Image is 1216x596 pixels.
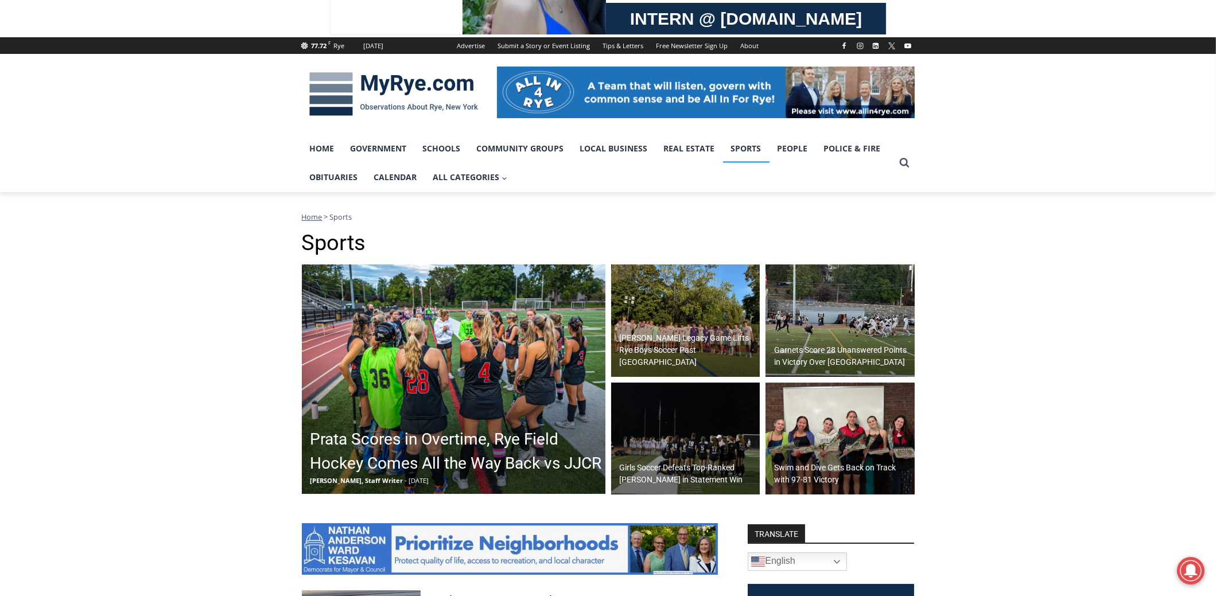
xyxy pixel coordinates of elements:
[656,134,723,163] a: Real Estate
[310,427,603,476] h2: Prata Scores in Overtime, Rye Field Hockey Comes All the Way Back vs JJCR
[869,39,883,53] a: Linkedin
[302,264,605,494] a: Prata Scores in Overtime, Rye Field Hockey Comes All the Way Back vs JJCR [PERSON_NAME], Staff Wr...
[748,552,847,571] a: English
[128,97,131,108] div: /
[885,39,899,53] a: X
[324,212,328,222] span: >
[620,332,757,368] h2: [PERSON_NAME] Legacy Game Lifts Rye Boys Soccer Past [GEOGRAPHIC_DATA]
[302,64,485,124] img: MyRye.com
[334,41,345,51] div: Rye
[774,462,912,486] h2: Swim and Dive Gets Back on Track with 97-81 Victory
[302,230,915,256] h1: Sports
[774,344,912,368] h2: Garnets Score 28 Unanswered Points in Victory Over [GEOGRAPHIC_DATA]
[425,163,516,192] button: Child menu of All Categories
[497,67,915,118] img: All in for Rye
[723,134,770,163] a: Sports
[611,264,760,377] a: [PERSON_NAME] Legacy Game Lifts Rye Boys Soccer Past [GEOGRAPHIC_DATA]
[310,476,403,485] span: [PERSON_NAME], Staff Writer
[766,264,915,377] img: (PHOTO: Rye Football's Henry Shoemaker (#5) kicks an extra point in his team's 42-13 win vs Yorkt...
[611,383,760,495] a: Girls Soccer Defeats Top-Ranked [PERSON_NAME] in Statement Win
[311,41,327,50] span: 77.72
[302,212,323,222] a: Home
[330,212,352,222] span: Sports
[302,211,915,223] nav: Breadcrumbs
[415,134,469,163] a: Schools
[469,134,572,163] a: Community Groups
[572,134,656,163] a: Local Business
[1,114,166,143] a: [PERSON_NAME] Read Sanctuary Fall Fest: [DATE]
[302,163,366,192] a: Obituaries
[343,134,415,163] a: Government
[901,39,915,53] a: YouTube
[620,462,757,486] h2: Girls Soccer Defeats Top-Ranked [PERSON_NAME] in Statement Win
[9,115,147,142] h4: [PERSON_NAME] Read Sanctuary Fall Fest: [DATE]
[451,37,766,54] nav: Secondary Navigation
[853,39,867,53] a: Instagram
[837,39,851,53] a: Facebook
[770,134,816,163] a: People
[276,111,556,143] a: Intern @ [DOMAIN_NAME]
[364,41,384,51] div: [DATE]
[302,264,605,494] img: (PHOTO: The Rye Field Hockey team from September 16, 2025. Credit: Maureen Tsuchida.)
[611,383,760,495] img: (PHOTO: The Rye Girls Soccer team from September 27, 2025. Credit: Alvar Lee.)
[328,40,331,46] span: F
[748,524,805,543] strong: TRANSLATE
[120,34,160,94] div: Birds of Prey: Falcon and hawk demos
[300,114,532,140] span: Intern @ [DOMAIN_NAME]
[409,476,429,485] span: [DATE]
[405,476,407,485] span: -
[735,37,766,54] a: About
[766,383,915,495] a: Swim and Dive Gets Back on Track with 97-81 Victory
[492,37,597,54] a: Submit a Story or Event Listing
[766,383,915,495] img: (PHOTO: Members of the Rye - Rye Neck - Blind Brook Varsity Swim and Dive team fresh from a victo...
[302,134,343,163] a: Home
[611,264,760,377] img: (PHOTO: The Rye Boys Soccer team from October 4, 2025, against Pleasantville. Credit: Daniela Arr...
[120,97,125,108] div: 2
[366,163,425,192] a: Calendar
[650,37,735,54] a: Free Newsletter Sign Up
[451,37,492,54] a: Advertise
[290,1,542,111] div: "[PERSON_NAME] and I covered the [DATE] Parade, which was a really eye opening experience as I ha...
[894,153,915,173] button: View Search Form
[134,97,139,108] div: 6
[597,37,650,54] a: Tips & Letters
[302,134,894,192] nav: Primary Navigation
[766,264,915,377] a: Garnets Score 28 Unanswered Points in Victory Over [GEOGRAPHIC_DATA]
[816,134,889,163] a: Police & Fire
[751,555,765,568] img: en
